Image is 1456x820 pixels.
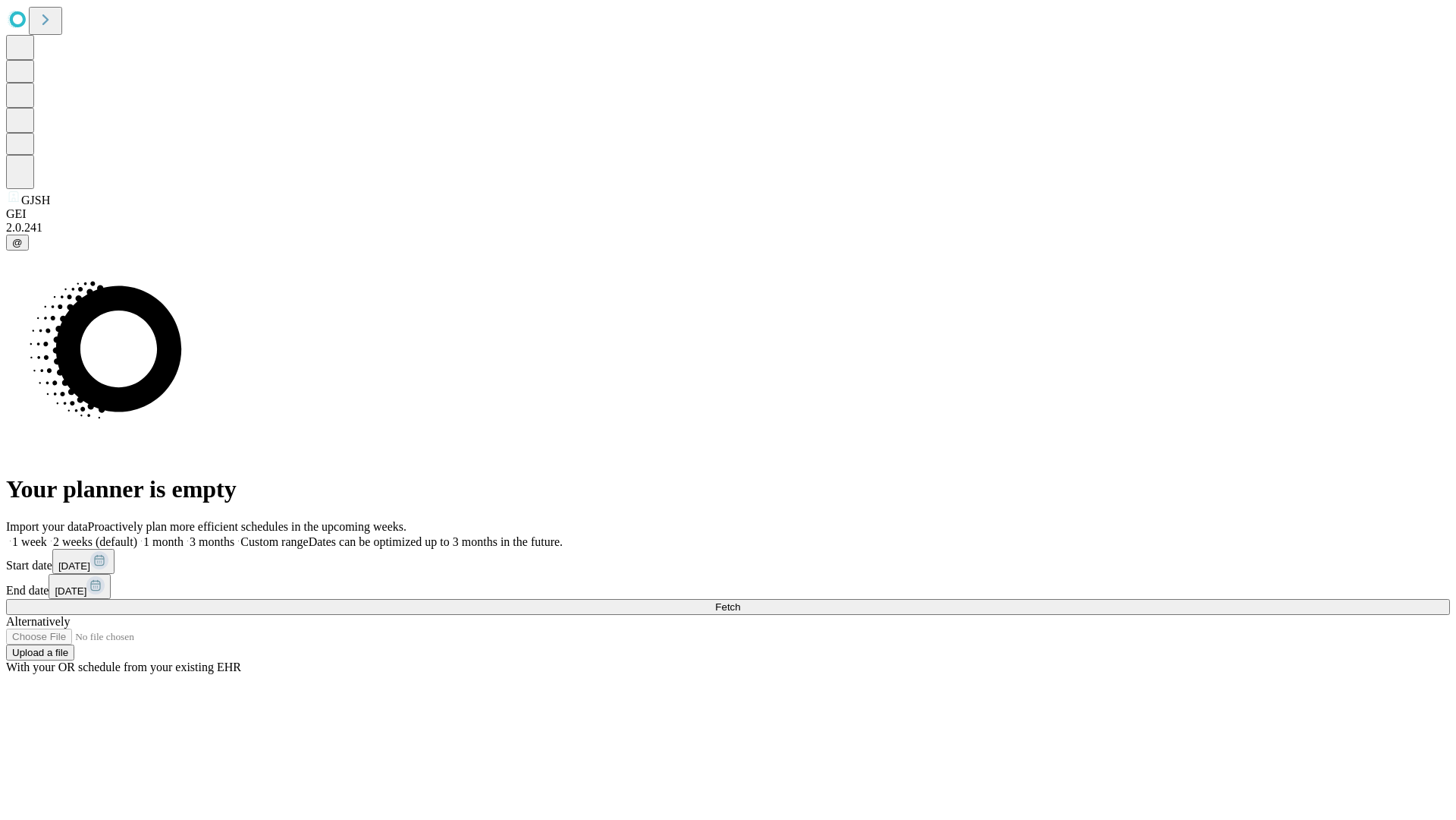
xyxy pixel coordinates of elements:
span: GJSH [21,194,50,207]
span: [DATE] [58,560,90,572]
span: Import your data [6,520,88,533]
div: Start date [6,549,1450,574]
button: [DATE] [49,574,111,599]
button: [DATE] [52,549,115,574]
span: 1 month [143,535,184,548]
span: Dates can be optimized up to 3 months in the future. [309,535,563,548]
div: 2.0.241 [6,221,1450,235]
div: GEI [6,207,1450,221]
button: Fetch [6,599,1450,615]
span: Custom range [240,535,308,548]
span: @ [12,237,23,248]
span: [DATE] [55,585,86,597]
span: Fetch [715,601,740,613]
h1: Your planner is empty [6,475,1450,503]
span: 2 weeks (default) [53,535,137,548]
button: Upload a file [6,645,74,661]
span: 1 week [12,535,47,548]
span: Proactively plan more efficient schedules in the upcoming weeks. [88,520,406,533]
div: End date [6,574,1450,599]
span: Alternatively [6,615,70,628]
span: With your OR schedule from your existing EHR [6,661,241,673]
button: @ [6,235,29,251]
span: 3 months [190,535,234,548]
